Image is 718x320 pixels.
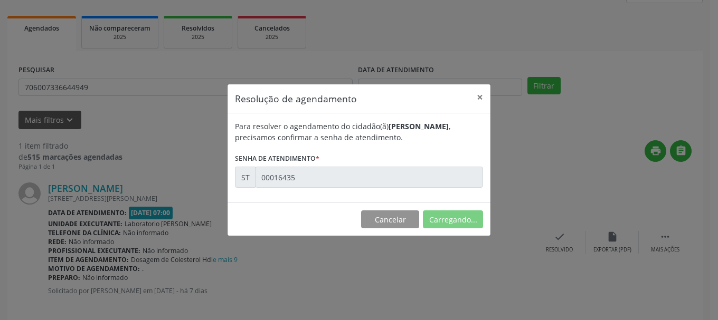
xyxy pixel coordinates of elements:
h5: Resolução de agendamento [235,92,357,105]
button: Close [469,84,490,110]
b: [PERSON_NAME] [389,121,449,131]
div: Para resolver o agendamento do cidadão(ã) , precisamos confirmar a senha de atendimento. [235,121,483,143]
button: Carregando... [423,210,483,228]
button: Cancelar [361,210,419,228]
label: Senha de atendimento [235,150,319,167]
div: ST [235,167,256,188]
